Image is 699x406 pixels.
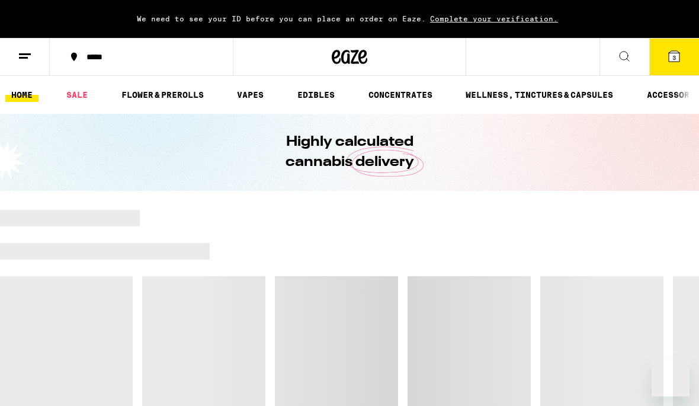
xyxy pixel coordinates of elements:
a: EDIBLES [291,88,341,102]
a: SALE [60,88,94,102]
h1: Highly calculated cannabis delivery [252,132,447,172]
span: 3 [672,54,676,61]
span: We need to see your ID before you can place an order on Eaze. [137,15,426,23]
button: 3 [649,39,699,75]
a: HOME [5,88,39,102]
a: WELLNESS, TINCTURES & CAPSULES [460,88,619,102]
iframe: Button to launch messaging window [652,359,690,397]
a: CONCENTRATES [363,88,438,102]
span: Complete your verification. [426,15,562,23]
a: FLOWER & PREROLLS [116,88,210,102]
a: VAPES [231,88,270,102]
